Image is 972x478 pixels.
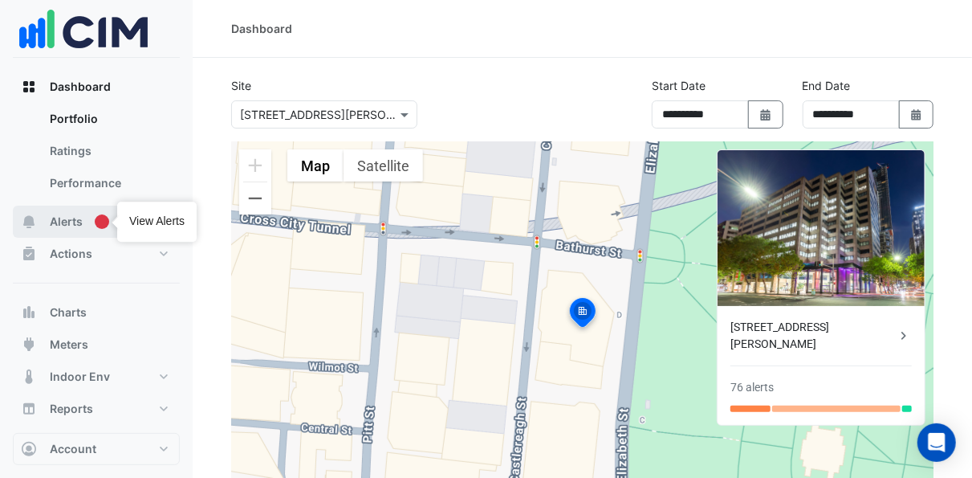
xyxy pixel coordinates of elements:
[13,329,180,361] button: Meters
[50,337,88,353] span: Meters
[21,79,37,95] app-icon: Dashboard
[37,135,180,167] a: Ratings
[231,77,251,94] label: Site
[565,296,600,334] img: site-pin-selected.svg
[50,214,83,230] span: Alerts
[718,150,925,306] img: 231 Elizabeth St
[50,246,92,262] span: Actions
[730,319,896,353] div: [STREET_ADDRESS][PERSON_NAME]
[129,214,185,230] div: View Alerts
[287,149,344,182] button: Show street map
[21,401,37,417] app-icon: Reports
[13,103,180,206] div: Dashboard
[37,103,180,135] a: Portfolio
[13,238,180,270] button: Actions
[239,149,271,182] button: Zoom in
[37,167,180,199] a: Performance
[231,20,292,37] div: Dashboard
[13,433,180,465] button: Account
[803,77,851,94] label: End Date
[13,393,180,425] button: Reports
[13,361,180,393] button: Indoor Env
[239,182,271,214] button: Zoom out
[652,77,706,94] label: Start Date
[21,369,37,385] app-icon: Indoor Env
[730,379,774,396] div: 76 alerts
[50,304,87,321] span: Charts
[95,214,109,229] div: Tooltip anchor
[21,337,37,353] app-icon: Meters
[917,423,956,462] div: Open Intercom Messenger
[758,108,773,121] fa-icon: Select Date
[50,79,111,95] span: Dashboard
[13,71,180,103] button: Dashboard
[21,246,37,262] app-icon: Actions
[344,149,423,182] button: Show satellite imagery
[19,1,148,57] img: Company Logo
[21,214,37,230] app-icon: Alerts
[50,369,110,385] span: Indoor Env
[13,296,180,329] button: Charts
[13,206,180,238] button: Alerts
[50,401,93,417] span: Reports
[50,441,96,457] span: Account
[21,304,37,321] app-icon: Charts
[909,108,924,121] fa-icon: Select Date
